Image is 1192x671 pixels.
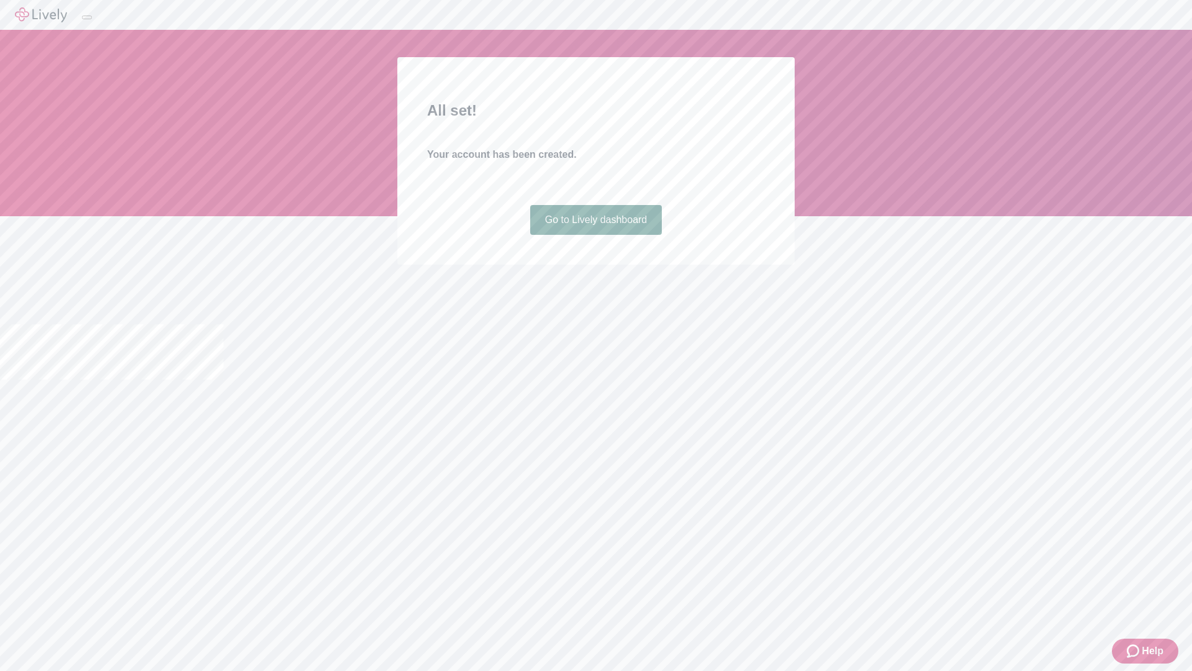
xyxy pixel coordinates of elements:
[427,147,765,162] h4: Your account has been created.
[1142,644,1163,659] span: Help
[1127,644,1142,659] svg: Zendesk support icon
[15,7,67,22] img: Lively
[1112,639,1178,664] button: Zendesk support iconHelp
[427,99,765,122] h2: All set!
[82,16,92,19] button: Log out
[530,205,662,235] a: Go to Lively dashboard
